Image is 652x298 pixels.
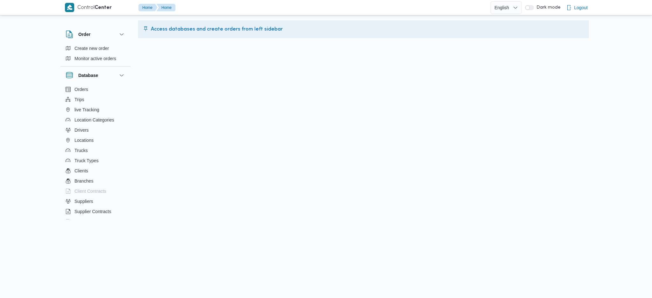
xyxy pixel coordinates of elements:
[74,147,88,154] span: Trucks
[74,116,114,124] span: Location Categories
[63,176,128,186] button: Branches
[60,84,131,222] div: Database
[63,145,128,156] button: Trucks
[63,206,128,217] button: Supplier Contracts
[63,166,128,176] button: Clients
[74,136,94,144] span: Locations
[74,208,111,215] span: Supplier Contracts
[63,115,128,125] button: Location Categories
[66,72,125,79] button: Database
[151,25,283,33] span: Access databases and create orders from left sidebar
[574,4,588,11] span: Logout
[63,186,128,196] button: Client Contracts
[63,43,128,53] button: Create new order
[564,1,590,14] button: Logout
[74,187,106,195] span: Client Contracts
[63,84,128,94] button: Orders
[63,125,128,135] button: Drivers
[74,96,84,103] span: Trips
[63,94,128,105] button: Trips
[74,86,88,93] span: Orders
[74,167,88,175] span: Clients
[74,55,116,62] span: Monitor active orders
[78,31,90,38] h3: Order
[74,198,93,205] span: Suppliers
[66,31,125,38] button: Order
[74,157,98,164] span: Truck Types
[74,45,109,52] span: Create new order
[63,156,128,166] button: Truck Types
[63,196,128,206] button: Suppliers
[63,53,128,64] button: Monitor active orders
[95,5,112,10] b: Center
[6,273,27,292] iframe: chat widget
[138,4,158,11] button: Home
[534,5,561,10] span: Dark mode
[74,218,90,225] span: Devices
[74,106,99,114] span: live Tracking
[60,43,131,66] div: Order
[78,72,98,79] h3: Database
[74,177,93,185] span: Branches
[63,217,128,227] button: Devices
[74,126,89,134] span: Drivers
[156,4,175,11] button: Home
[63,105,128,115] button: live Tracking
[65,3,74,12] img: X8yXhbKr1z7QwAAAABJRU5ErkJggg==
[63,135,128,145] button: Locations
